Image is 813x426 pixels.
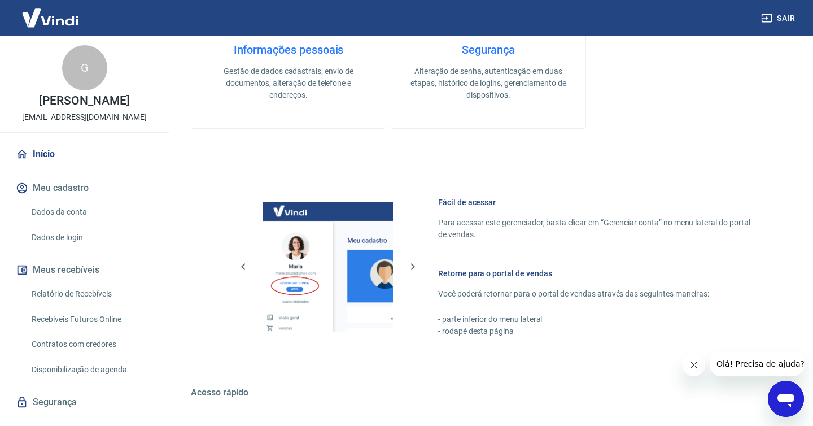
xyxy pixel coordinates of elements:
a: Dados da conta [27,201,155,224]
p: Você poderá retornar para o portal de vendas através das seguintes maneiras: [438,288,759,300]
a: Relatório de Recebíveis [27,282,155,306]
iframe: Message from company [710,351,804,376]
span: Olá! Precisa de ajuda? [7,8,95,17]
iframe: Button to launch messaging window [768,381,804,417]
p: Gestão de dados cadastrais, envio de documentos, alteração de telefone e endereços. [209,66,368,101]
iframe: Close message [683,354,705,376]
p: [PERSON_NAME] [39,95,129,107]
h5: Acesso rápido [191,387,786,398]
div: G [62,45,107,90]
p: - parte inferior do menu lateral [438,314,759,325]
h4: Informações pessoais [209,43,368,56]
button: Meu cadastro [14,176,155,201]
a: Dados de login [27,226,155,249]
h4: Segurança [409,43,567,56]
p: [EMAIL_ADDRESS][DOMAIN_NAME] [22,111,147,123]
p: - rodapé desta página [438,325,759,337]
a: Disponibilização de agenda [27,358,155,381]
h6: Retorne para o portal de vendas [438,268,759,279]
button: Meus recebíveis [14,258,155,282]
a: Recebíveis Futuros Online [27,308,155,331]
img: Vindi [14,1,87,35]
p: Para acessar este gerenciador, basta clicar em “Gerenciar conta” no menu lateral do portal de ven... [438,217,759,241]
h6: Fácil de acessar [438,197,759,208]
img: Imagem da dashboard mostrando o botão de gerenciar conta na sidebar no lado esquerdo [263,202,393,332]
a: Contratos com credores [27,333,155,356]
p: Alteração de senha, autenticação em duas etapas, histórico de logins, gerenciamento de dispositivos. [409,66,567,101]
button: Sair [759,8,799,29]
a: Segurança [14,390,155,415]
a: Início [14,142,155,167]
